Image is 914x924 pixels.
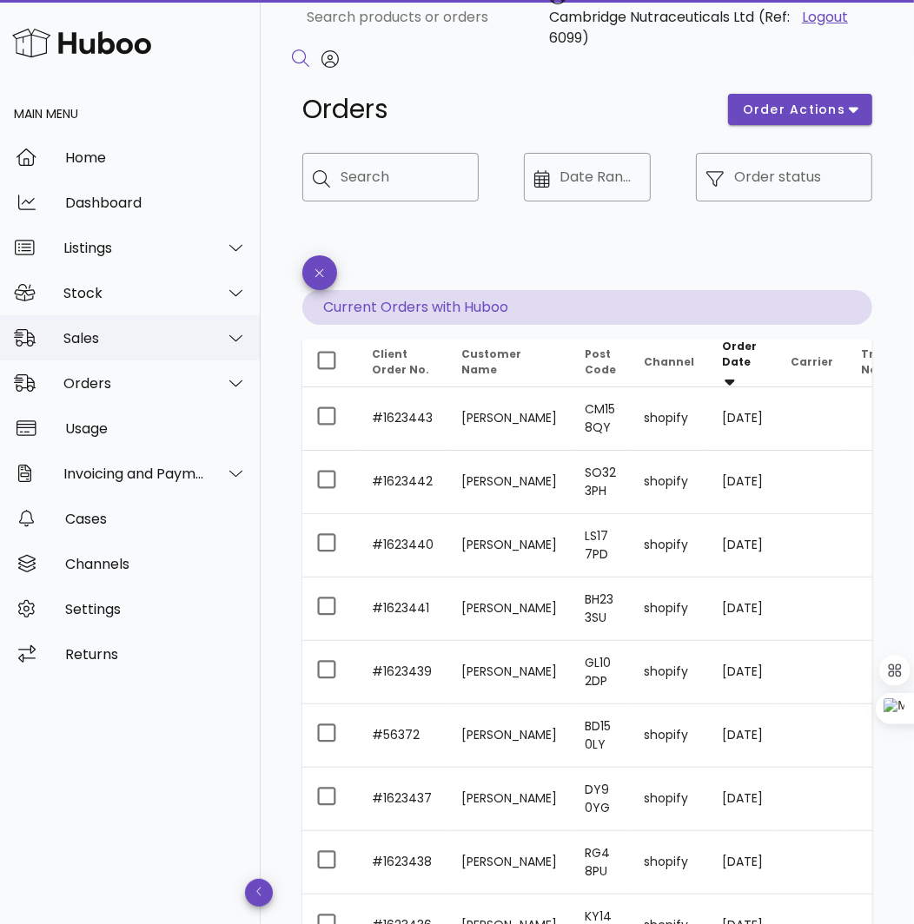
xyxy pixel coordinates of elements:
td: shopify [630,451,708,514]
th: Carrier [777,339,847,387]
td: [DATE] [708,514,777,577]
div: Invoicing and Payments [63,465,205,482]
td: [PERSON_NAME] [447,577,571,641]
td: CM15 8QY [571,387,630,451]
td: [PERSON_NAME] [447,831,571,894]
span: Customer Name [461,346,521,377]
button: order actions [728,94,872,125]
th: Post Code [571,339,630,387]
div: Settings [65,601,247,617]
span: Post Code [585,346,616,377]
td: shopify [630,704,708,768]
td: #1623438 [358,831,447,894]
td: shopify [630,831,708,894]
span: (Ref: 6099) [549,7,790,48]
td: [DATE] [708,831,777,894]
span: Channel [644,354,694,369]
td: [DATE] [708,704,777,768]
td: [DATE] [708,451,777,514]
td: [DATE] [708,768,777,831]
td: GL10 2DP [571,641,630,704]
td: BH23 3SU [571,577,630,641]
span: Carrier [791,354,833,369]
th: Customer Name [447,339,571,387]
div: Orders [63,375,205,392]
h1: Orders [302,94,707,125]
div: Returns [65,646,247,663]
td: RG4 8PU [571,831,630,894]
td: [PERSON_NAME] [447,387,571,451]
td: [PERSON_NAME] [447,641,571,704]
p: Current Orders with Huboo [302,290,872,325]
td: [PERSON_NAME] [447,768,571,831]
img: Huboo Logo [12,24,151,62]
td: #1623441 [358,577,447,641]
span: Cambridge Nutraceuticals Ltd [549,7,754,27]
th: Channel [630,339,708,387]
td: #1623442 [358,451,447,514]
td: shopify [630,514,708,577]
div: Dashboard [65,195,247,211]
td: [PERSON_NAME] [447,704,571,768]
div: Channels [65,556,247,572]
div: Home [65,149,247,166]
td: [PERSON_NAME] [447,451,571,514]
span: Order Date [722,339,757,369]
th: Client Order No. [358,339,447,387]
td: #1623443 [358,387,447,451]
td: #1623440 [358,514,447,577]
td: SO32 3PH [571,451,630,514]
td: #1623439 [358,641,447,704]
td: BD15 0LY [571,704,630,768]
td: shopify [630,768,708,831]
span: Client Order No. [372,346,429,377]
th: Order Date: Sorted descending. Activate to remove sorting. [708,339,777,387]
div: Stock [63,285,205,301]
td: #1623437 [358,768,447,831]
td: shopify [630,641,708,704]
td: LS17 7PD [571,514,630,577]
td: #56372 [358,704,447,768]
div: Usage [65,420,247,437]
td: [DATE] [708,641,777,704]
div: Listings [63,240,205,256]
td: DY9 0YG [571,768,630,831]
a: Logout [802,7,848,28]
span: order actions [742,101,846,119]
td: [DATE] [708,577,777,641]
td: [PERSON_NAME] [447,514,571,577]
td: shopify [630,577,708,641]
td: shopify [630,387,708,451]
div: Sales [63,330,205,346]
td: [DATE] [708,387,777,451]
div: Cases [65,511,247,527]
